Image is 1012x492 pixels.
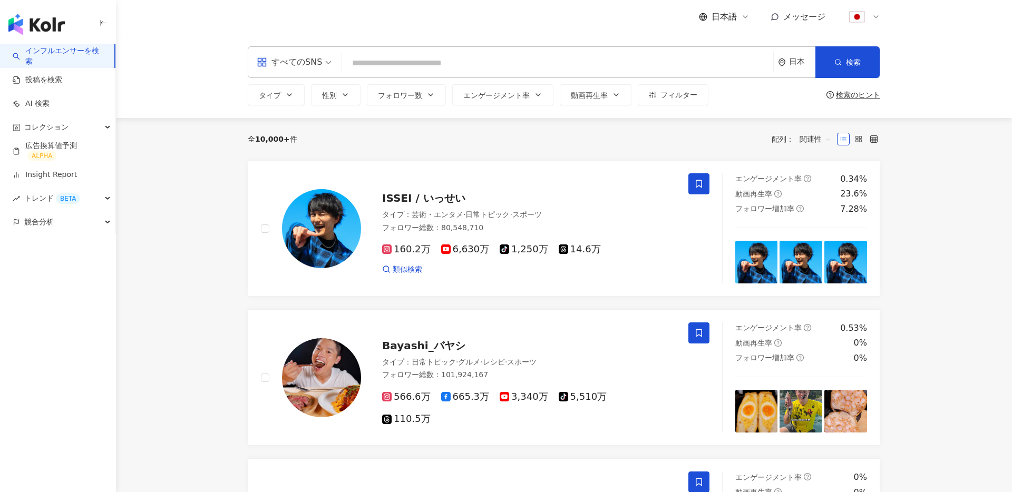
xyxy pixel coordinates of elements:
[712,11,737,23] span: 日本語
[571,91,608,100] span: 動画再生率
[735,241,778,283] img: post-image
[282,189,361,268] img: KOL Avatar
[382,223,676,233] div: フォロワー総数 ： 80,548,710
[735,323,802,332] span: エンゲージメント率
[382,244,431,255] span: 160.2万
[846,58,861,66] span: 検索
[382,339,465,352] span: Bayashi_バヤシ
[800,131,831,147] span: 関連性
[824,390,867,432] img: post-image
[24,210,54,234] span: 競合分析
[13,141,107,162] a: 広告換算値予測ALPHA
[393,264,422,275] span: 類似検索
[248,309,880,446] a: KOL AvatarBayashi_バヤシタイプ：日常トピック·グルメ·レシピ·スポーツフォロワー総数：101,924,167566.6万665.3万3,340万5,510万110.5万エンゲー...
[282,338,361,417] img: KOL Avatar
[13,75,62,85] a: 投稿を検索
[774,190,782,198] span: question-circle
[772,131,837,147] div: 配列：
[660,91,697,99] span: フィルター
[257,54,322,71] div: すべてのSNS
[840,203,867,215] div: 7.28%
[815,46,880,78] button: 検索
[480,358,482,366] span: ·
[13,46,106,66] a: searchインフルエンサーを検索
[13,99,50,109] a: AI 検索
[774,339,782,347] span: question-circle
[500,391,548,402] span: 3,340万
[367,84,446,105] button: フォロワー数
[735,190,772,198] span: 動画再生率
[735,390,778,432] img: post-image
[412,210,463,219] span: 芸術・エンタメ
[559,391,607,402] span: 5,510万
[638,84,708,105] button: フィルター
[248,84,305,105] button: タイプ
[735,339,772,347] span: 動画再生率
[382,370,676,380] div: フォロワー総数 ： 101,924,167
[780,241,822,283] img: post-image
[505,358,507,366] span: ·
[412,358,456,366] span: 日常トピック
[311,84,361,105] button: 性別
[510,210,512,219] span: ·
[382,357,676,368] div: タイプ ：
[13,195,20,202] span: rise
[463,91,530,100] span: エンゲージメント率
[804,175,811,182] span: question-circle
[248,135,297,143] div: 全 件
[452,84,553,105] button: エンゲージメント率
[854,471,867,483] div: 0%
[804,473,811,480] span: question-circle
[441,391,490,402] span: 665.3万
[382,414,431,425] span: 110.5万
[780,390,822,432] img: post-image
[456,358,458,366] span: ·
[789,57,815,66] div: 日本
[507,358,537,366] span: スポーツ
[441,244,490,255] span: 6,630万
[24,115,69,139] span: コレクション
[465,210,510,219] span: 日常トピック
[840,322,867,334] div: 0.53%
[322,91,337,100] span: 性別
[826,91,834,99] span: question-circle
[382,264,422,275] a: 類似検索
[259,91,281,100] span: タイプ
[783,12,825,22] span: メッセージ
[257,57,267,67] span: appstore
[735,174,802,183] span: エンゲージメント率
[382,192,465,204] span: ISSEI / いっせい
[840,188,867,200] div: 23.6%
[824,241,867,283] img: post-image
[735,473,802,481] span: エンゲージメント率
[255,135,290,143] span: 10,000+
[458,358,480,366] span: グルメ
[378,91,422,100] span: フォロワー数
[778,58,786,66] span: environment
[804,324,811,331] span: question-circle
[248,160,880,297] a: KOL AvatarISSEI / いっせいタイプ：芸術・エンタメ·日常トピック·スポーツフォロワー総数：80,548,710160.2万6,630万1,250万14.6万類似検索エンゲージメン...
[463,210,465,219] span: ·
[382,391,431,402] span: 566.6万
[796,205,804,212] span: question-circle
[559,244,601,255] span: 14.6万
[847,7,867,27] img: flag-Japan-800x800.png
[56,193,80,204] div: BETA
[560,84,631,105] button: 動画再生率
[24,186,80,210] span: トレンド
[735,204,794,213] span: フォロワー増加率
[836,91,880,99] div: 検索のヒント
[483,358,505,366] span: レシピ
[840,173,867,185] div: 0.34%
[382,210,676,220] div: タイプ ：
[854,352,867,364] div: 0%
[735,353,794,362] span: フォロワー増加率
[8,14,65,35] img: logo
[512,210,542,219] span: スポーツ
[796,354,804,361] span: question-circle
[13,170,77,180] a: Insight Report
[854,337,867,349] div: 0%
[500,244,548,255] span: 1,250万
